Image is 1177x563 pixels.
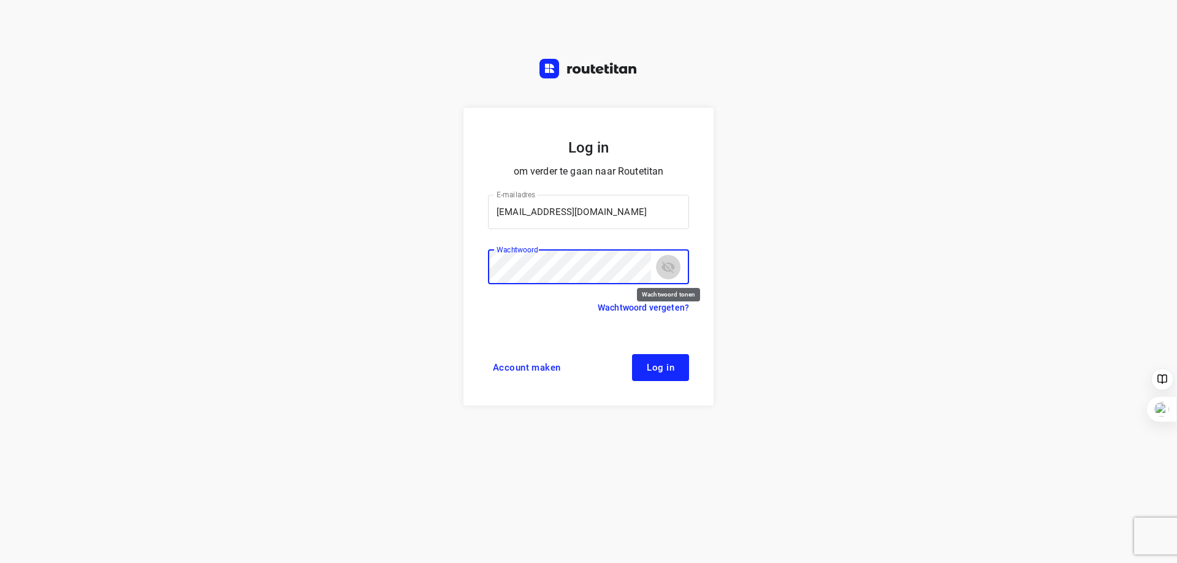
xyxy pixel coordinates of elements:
img: Routetitan [539,59,638,78]
span: Log in [647,363,674,372]
button: toggle password visibility [656,255,680,279]
a: Wachtwoord vergeten? [598,300,689,315]
h5: Log in [488,137,689,158]
a: Account maken [488,354,566,381]
a: Routetitan [539,59,638,81]
p: om verder te gaan naar Routetitan [488,163,689,180]
button: Log in [632,354,689,381]
span: Account maken [493,363,561,372]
